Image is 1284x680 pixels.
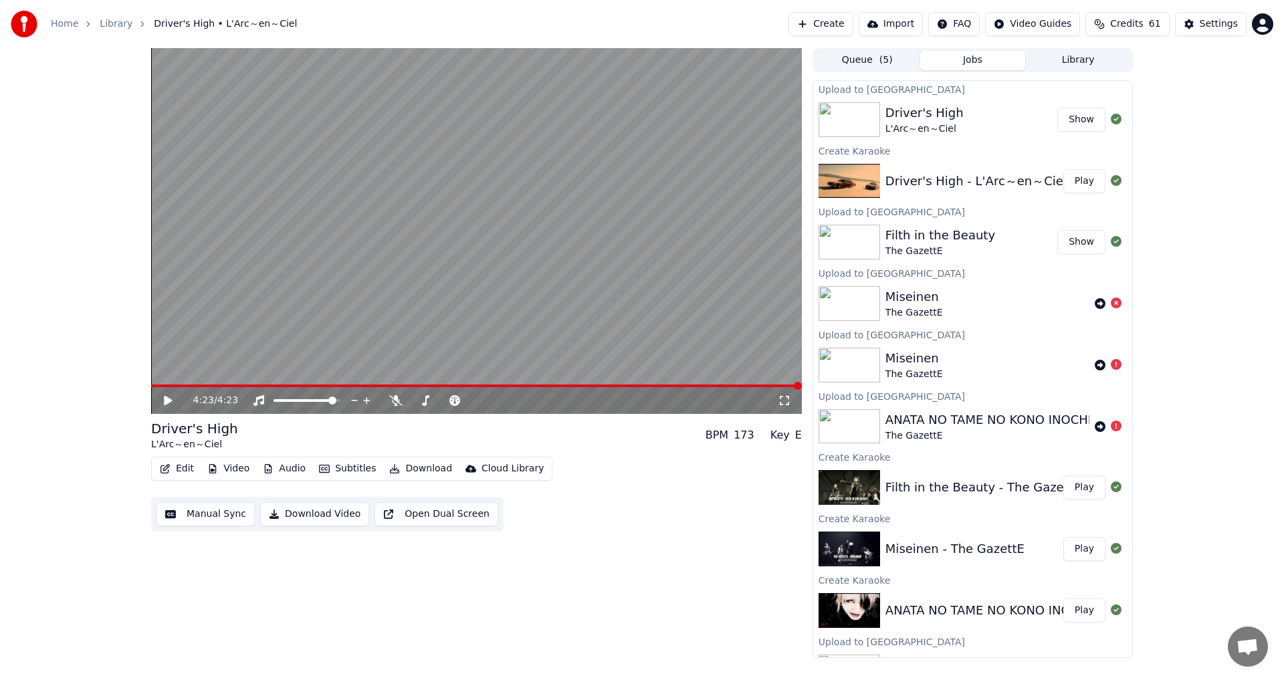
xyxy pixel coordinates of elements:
[885,306,943,320] div: The GazettE
[202,459,255,478] button: Video
[1057,108,1105,132] button: Show
[813,142,1132,158] div: Create Karaoke
[813,326,1132,342] div: Upload to [GEOGRAPHIC_DATA]
[706,427,728,443] div: BPM
[1063,537,1105,561] button: Play
[885,122,964,136] div: L'Arc～en～Ciel
[734,427,754,443] div: 173
[314,459,381,478] button: Subtitles
[156,502,255,526] button: Manual Sync
[885,368,943,381] div: The GazettE
[1063,475,1105,499] button: Play
[1085,12,1169,36] button: Credits61
[788,12,853,36] button: Create
[217,394,238,407] span: 4:23
[100,17,132,31] a: Library
[257,459,311,478] button: Audio
[885,104,964,122] div: Driver's High
[1025,51,1131,70] button: Library
[813,510,1132,526] div: Create Karaoke
[813,449,1132,465] div: Create Karaoke
[151,438,238,451] div: L'Arc～en～Ciel
[260,502,369,526] button: Download Video
[1175,12,1247,36] button: Settings
[795,427,802,443] div: E
[920,51,1026,70] button: Jobs
[11,11,37,37] img: youka
[813,265,1132,281] div: Upload to [GEOGRAPHIC_DATA]
[481,462,544,475] div: Cloud Library
[885,288,943,306] div: Miseinen
[879,53,893,67] span: ( 5 )
[813,388,1132,404] div: Upload to [GEOGRAPHIC_DATA]
[813,633,1132,649] div: Upload to [GEOGRAPHIC_DATA]
[1063,169,1105,193] button: Play
[1149,17,1161,31] span: 61
[815,51,920,70] button: Queue
[151,419,238,438] div: Driver's High
[374,502,498,526] button: Open Dual Screen
[384,459,457,478] button: Download
[885,478,1081,497] div: Filth in the Beauty - The GazettE
[885,429,1091,443] div: The GazettE
[1110,17,1143,31] span: Credits
[885,245,995,258] div: The GazettE
[154,459,199,478] button: Edit
[813,81,1132,97] div: Upload to [GEOGRAPHIC_DATA]
[985,12,1080,36] button: Video Guides
[885,540,1025,558] div: Miseinen - The GazettE
[813,572,1132,588] div: Create Karaoke
[193,394,225,407] div: /
[813,203,1132,219] div: Upload to [GEOGRAPHIC_DATA]
[885,172,1067,191] div: Driver's High - L'Arc～en～Ciel
[885,655,948,674] div: THE FINAL
[1057,230,1105,254] button: Show
[859,12,923,36] button: Import
[51,17,297,31] nav: breadcrumb
[770,427,790,443] div: Key
[193,394,214,407] span: 4:23
[1063,598,1105,622] button: Play
[51,17,78,31] a: Home
[1228,627,1268,667] div: Open chat
[885,226,995,245] div: Filth in the Beauty
[1200,17,1238,31] div: Settings
[885,349,943,368] div: Miseinen
[154,17,297,31] span: Driver's High • L'Arc～en～Ciel
[885,601,1177,620] div: ANATA NO TAME NO KONO INOCHI - The GazettE
[928,12,980,36] button: FAQ
[885,411,1091,429] div: ANATA NO TAME NO KONO INOCHI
